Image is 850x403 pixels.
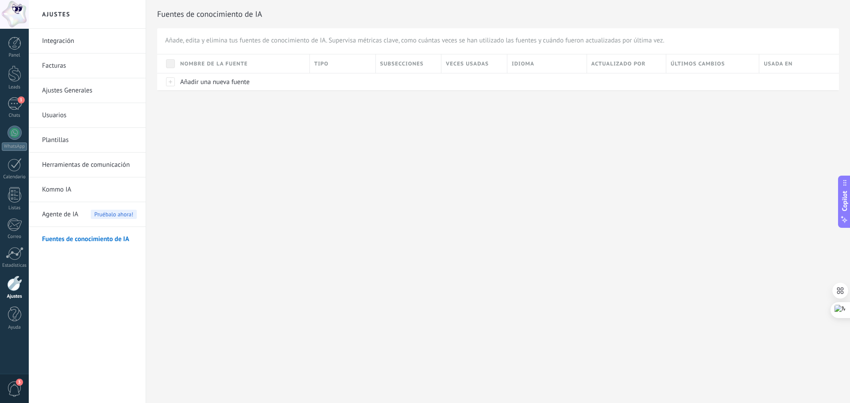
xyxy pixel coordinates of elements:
div: WhatsApp [2,142,27,151]
li: Agente de IA [29,202,146,227]
span: 3 [16,379,23,386]
div: Ajustes [2,294,27,299]
span: Agente de IA [42,202,78,227]
a: Fuentes de conocimiento de IA [42,227,137,252]
li: Facturas [29,54,146,78]
li: Fuentes de conocimiento de IA [29,227,146,251]
li: Herramientas de comunicación [29,153,146,177]
div: Panel [2,53,27,58]
li: Kommo IA [29,177,146,202]
a: Agente de IAPruébalo ahora! [42,202,137,227]
span: Añade, edita y elimina tus fuentes de conocimiento de IA. Supervisa métricas clave, como cuántas ... [165,36,665,45]
div: Usada en [759,54,839,73]
a: Plantillas [42,128,137,153]
div: Nombre de la fuente [176,54,309,73]
li: Usuarios [29,103,146,128]
a: Herramientas de comunicación [42,153,137,177]
div: Subsecciones [376,54,441,73]
a: Facturas [42,54,137,78]
div: Últimos cambios [666,54,759,73]
div: Ayuda [2,325,27,330]
li: Plantillas [29,128,146,153]
h2: Fuentes de conocimiento de IA [157,5,839,23]
div: Estadísticas [2,263,27,269]
li: Ajustes Generales [29,78,146,103]
span: Pruébalo ahora! [91,210,137,219]
a: Usuarios [42,103,137,128]
span: Copilot [840,191,849,211]
div: Tipo [310,54,375,73]
div: Listas [2,205,27,211]
div: Chats [2,113,27,119]
li: Integración [29,29,146,54]
div: Calendario [2,174,27,180]
span: Añadir una nueva fuente [180,78,250,86]
a: Ajustes Generales [42,78,137,103]
div: Actualizado por [587,54,666,73]
div: Leads [2,84,27,90]
a: Kommo IA [42,177,137,202]
span: 1 [18,96,25,104]
div: Veces usadas [441,54,507,73]
div: Idioma [507,54,587,73]
div: Correo [2,234,27,240]
a: Integración [42,29,137,54]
